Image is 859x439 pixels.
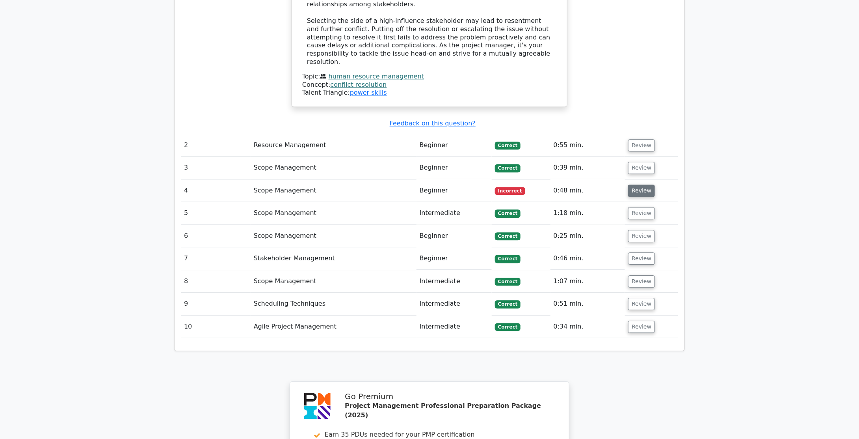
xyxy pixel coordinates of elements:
[416,134,492,157] td: Beginner
[251,270,416,293] td: Scope Management
[416,157,492,179] td: Beginner
[251,316,416,338] td: Agile Project Management
[181,225,251,247] td: 6
[550,157,625,179] td: 0:39 min.
[495,232,521,240] span: Correct
[628,321,655,333] button: Review
[331,81,387,88] a: conflict resolution
[550,316,625,338] td: 0:34 min.
[416,225,492,247] td: Beginner
[495,255,521,263] span: Correct
[251,293,416,315] td: Scheduling Techniques
[495,278,521,286] span: Correct
[350,89,387,96] a: power skills
[181,179,251,202] td: 4
[495,164,521,172] span: Correct
[550,270,625,293] td: 1:07 min.
[181,293,251,315] td: 9
[628,185,655,197] button: Review
[628,275,655,288] button: Review
[495,323,521,331] span: Correct
[495,209,521,217] span: Correct
[251,157,416,179] td: Scope Management
[181,157,251,179] td: 3
[302,73,557,81] div: Topic:
[416,202,492,224] td: Intermediate
[416,270,492,293] td: Intermediate
[628,139,655,151] button: Review
[550,202,625,224] td: 1:18 min.
[181,247,251,270] td: 7
[628,207,655,219] button: Review
[495,142,521,149] span: Correct
[628,298,655,310] button: Review
[550,293,625,315] td: 0:51 min.
[416,293,492,315] td: Intermediate
[181,270,251,293] td: 8
[251,134,416,157] td: Resource Management
[302,73,557,97] div: Talent Triangle:
[550,247,625,270] td: 0:46 min.
[390,120,476,127] a: Feedback on this question?
[416,316,492,338] td: Intermediate
[181,202,251,224] td: 5
[550,179,625,202] td: 0:48 min.
[628,252,655,265] button: Review
[495,300,521,308] span: Correct
[251,247,416,270] td: Stakeholder Management
[628,162,655,174] button: Review
[550,225,625,247] td: 0:25 min.
[251,202,416,224] td: Scope Management
[416,179,492,202] td: Beginner
[181,134,251,157] td: 2
[550,134,625,157] td: 0:55 min.
[181,316,251,338] td: 10
[302,81,557,89] div: Concept:
[628,230,655,242] button: Review
[329,73,424,80] a: human resource management
[251,179,416,202] td: Scope Management
[416,247,492,270] td: Beginner
[495,187,525,195] span: Incorrect
[251,225,416,247] td: Scope Management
